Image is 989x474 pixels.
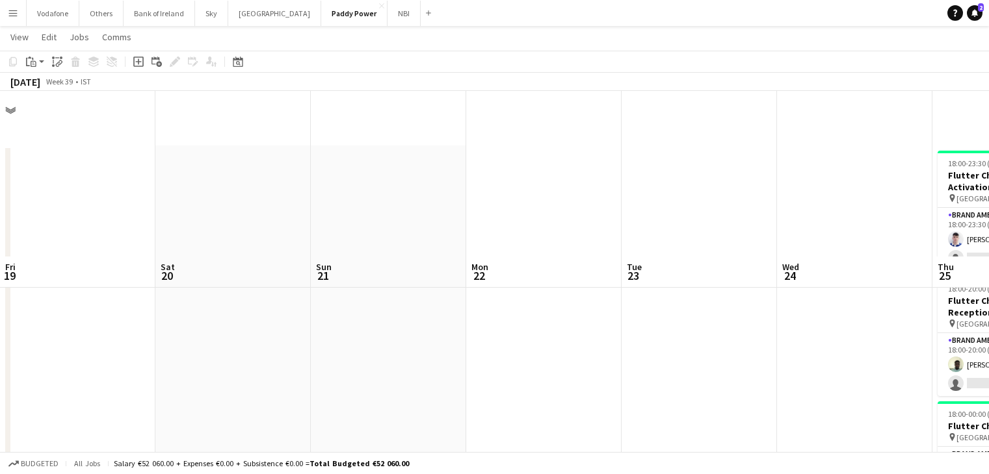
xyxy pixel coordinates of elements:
div: [DATE] [10,75,40,88]
button: Vodafone [27,1,79,26]
button: Others [79,1,124,26]
button: Bank of Ireland [124,1,195,26]
span: Sat [161,261,175,273]
span: Week 39 [43,77,75,86]
span: Wed [782,261,799,273]
span: Mon [471,261,488,273]
span: Jobs [70,31,89,43]
span: Total Budgeted €52 060.00 [310,458,409,468]
span: 22 [469,268,488,283]
span: Sun [316,261,332,273]
span: Budgeted [21,459,59,468]
span: View [10,31,29,43]
button: Sky [195,1,228,26]
div: IST [81,77,91,86]
span: 24 [780,268,799,283]
span: 2 [978,3,984,12]
span: Fri [5,261,16,273]
a: Jobs [64,29,94,45]
button: NBI [388,1,421,26]
button: [GEOGRAPHIC_DATA] [228,1,321,26]
span: 19 [3,268,16,283]
span: All jobs [72,458,103,468]
button: Paddy Power [321,1,388,26]
span: 21 [314,268,332,283]
button: Budgeted [7,456,60,471]
span: Edit [42,31,57,43]
span: Tue [627,261,642,273]
span: Thu [938,261,954,273]
a: View [5,29,34,45]
a: 2 [967,5,982,21]
span: 25 [936,268,954,283]
div: Salary €52 060.00 + Expenses €0.00 + Subsistence €0.00 = [114,458,409,468]
span: Comms [102,31,131,43]
a: Comms [97,29,137,45]
span: 20 [159,268,175,283]
span: 23 [625,268,642,283]
a: Edit [36,29,62,45]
